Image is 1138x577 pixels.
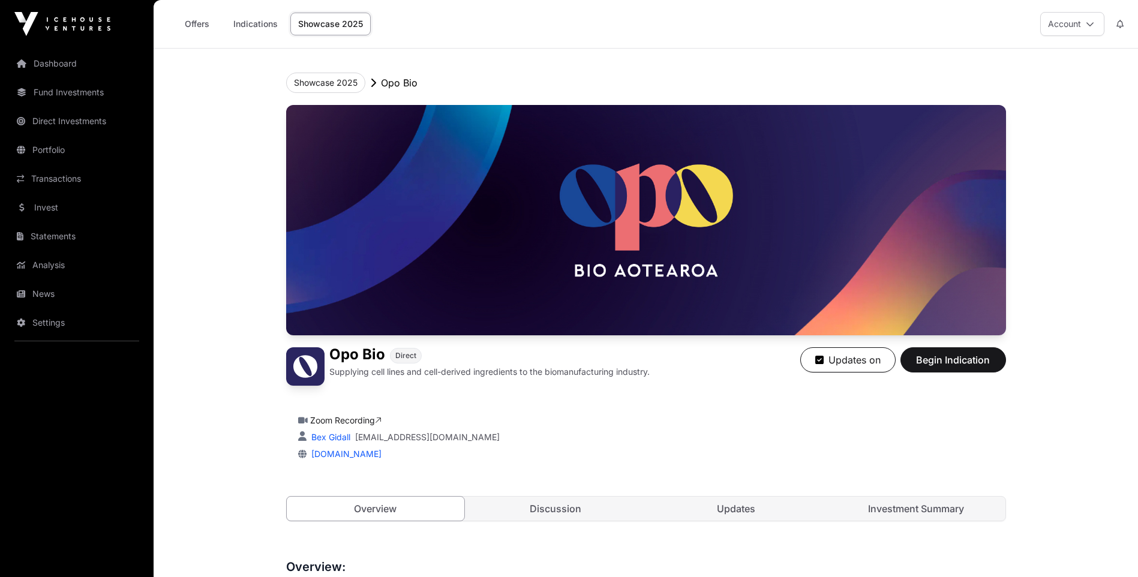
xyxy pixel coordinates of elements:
a: Offers [173,13,221,35]
a: Invest [10,194,144,221]
a: [DOMAIN_NAME] [307,449,382,459]
nav: Tabs [287,497,1005,521]
a: Portfolio [10,137,144,163]
p: Opo Bio [381,76,418,90]
a: Discussion [467,497,645,521]
img: Opo Bio [286,347,325,386]
a: Bex Gidall [309,432,350,442]
a: Begin Indication [900,359,1006,371]
img: Icehouse Ventures Logo [14,12,110,36]
a: Direct Investments [10,108,144,134]
a: Fund Investments [10,79,144,106]
a: Statements [10,223,144,250]
a: News [10,281,144,307]
h1: Opo Bio [329,347,385,363]
p: Supplying cell lines and cell-derived ingredients to the biomanufacturing industry. [329,366,650,378]
a: Updates [647,497,825,521]
a: [EMAIL_ADDRESS][DOMAIN_NAME] [355,431,500,443]
button: Account [1040,12,1104,36]
span: Direct [395,351,416,360]
img: Opo Bio [286,105,1006,335]
button: Updates on [800,347,896,372]
span: Begin Indication [915,353,991,367]
a: Zoom Recording [310,415,382,425]
a: Showcase 2025 [290,13,371,35]
a: Transactions [10,166,144,192]
a: Indications [226,13,286,35]
iframe: Chat Widget [1078,519,1138,577]
a: Settings [10,309,144,336]
button: Begin Indication [900,347,1006,372]
a: Analysis [10,252,144,278]
h3: Overview: [286,557,1006,576]
a: Overview [286,496,466,521]
a: Investment Summary [827,497,1005,521]
button: Showcase 2025 [286,73,365,93]
a: Dashboard [10,50,144,77]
